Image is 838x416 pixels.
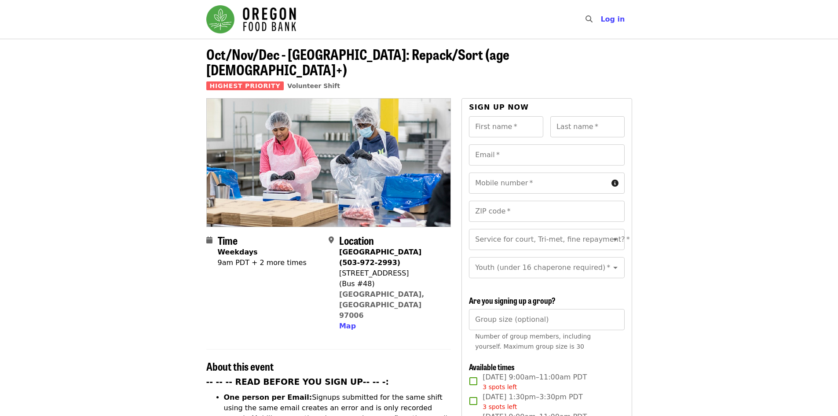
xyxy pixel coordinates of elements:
strong: Weekdays [218,248,258,256]
button: Map [339,321,356,331]
span: 3 spots left [483,403,517,410]
strong: [GEOGRAPHIC_DATA] (503-972-2993) [339,248,421,267]
a: Volunteer Shift [287,82,340,89]
span: [DATE] 1:30pm–3:30pm PDT [483,392,582,412]
span: Number of group members, including yourself. Maximum group size is 30 [475,333,591,350]
i: map-marker-alt icon [329,236,334,244]
span: Log in [600,15,625,23]
span: Oct/Nov/Dec - [GEOGRAPHIC_DATA]: Repack/Sort (age [DEMOGRAPHIC_DATA]+) [206,44,509,80]
strong: One person per Email: [224,393,312,401]
input: Last name [550,116,625,137]
i: calendar icon [206,236,212,244]
span: Time [218,232,238,248]
span: Are you signing up a group? [469,295,556,306]
div: [STREET_ADDRESS] [339,268,444,279]
span: [DATE] 9:00am–11:00am PDT [483,372,587,392]
input: Mobile number [469,173,607,194]
span: About this event [206,358,274,374]
button: Open [609,261,622,274]
span: Location [339,232,374,248]
button: Open [609,233,622,246]
input: [object Object] [469,309,624,330]
input: ZIP code [469,201,624,222]
span: 3 spots left [483,383,517,390]
div: (Bus #48) [339,279,444,289]
img: Oct/Nov/Dec - Beaverton: Repack/Sort (age 10+) organized by Oregon Food Bank [207,99,451,226]
span: Available times [469,361,515,372]
input: Email [469,144,624,166]
input: Search [598,9,605,30]
span: Map [339,322,356,330]
i: search icon [586,15,593,23]
strong: -- -- -- READ BEFORE YOU SIGN UP-- -- -: [206,377,389,387]
span: Sign up now [469,103,529,111]
img: Oregon Food Bank - Home [206,5,296,33]
div: 9am PDT + 2 more times [218,258,307,268]
i: circle-info icon [611,179,618,188]
span: Highest Priority [206,81,284,90]
button: Log in [593,11,632,28]
input: First name [469,116,543,137]
a: [GEOGRAPHIC_DATA], [GEOGRAPHIC_DATA] 97006 [339,290,424,320]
